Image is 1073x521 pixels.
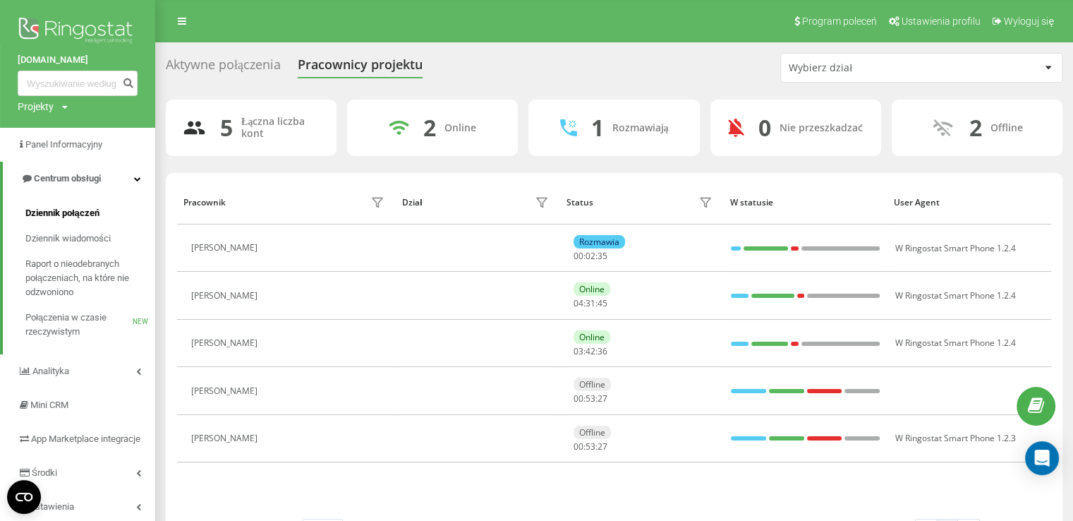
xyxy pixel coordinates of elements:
div: Wybierz dział [789,62,957,74]
span: Mini CRM [30,400,68,410]
div: Rozmawiają [612,122,669,134]
div: [PERSON_NAME] [191,338,261,348]
div: Pracownicy projektu [298,57,423,79]
span: Ustawienia profilu [902,16,981,27]
span: Raport o nieodebranych połączeniach, na które nie odzwoniono [25,257,148,299]
div: 0 [758,114,771,141]
div: Pracownik [183,198,226,208]
div: Online [444,122,476,134]
span: 27 [598,441,607,453]
div: [PERSON_NAME] [191,243,261,253]
span: App Marketplace integracje [31,433,140,444]
span: Analityka [32,366,69,376]
div: [PERSON_NAME] [191,386,261,396]
a: Dziennik wiadomości [25,226,155,251]
span: W Ringostat Smart Phone 1.2.4 [895,289,1016,301]
div: Projekty [18,100,54,114]
div: Aktywne połączenia [166,57,281,79]
div: Offline [574,378,611,391]
div: Łączna liczba kont [241,116,320,140]
div: Online [574,330,610,344]
span: Panel Informacyjny [25,139,102,150]
span: 53 [586,441,595,453]
a: Dziennik połączeń [25,200,155,226]
div: Status [566,198,593,208]
div: [PERSON_NAME] [191,433,261,443]
span: Wyloguj się [1004,16,1054,27]
span: W Ringostat Smart Phone 1.2.3 [895,432,1016,444]
div: : : [574,394,607,404]
img: Ringostat logo [18,14,138,49]
div: Online [574,282,610,296]
div: 2 [423,114,436,141]
span: W Ringostat Smart Phone 1.2.4 [895,242,1016,254]
span: 04 [574,297,583,309]
span: 00 [574,393,583,405]
span: 03 [574,345,583,357]
span: 31 [586,297,595,309]
div: Open Intercom Messenger [1025,441,1059,475]
a: [DOMAIN_NAME] [18,53,138,67]
a: Połączenia w czasie rzeczywistymNEW [25,305,155,345]
div: Rozmawia [574,235,625,248]
input: Wyszukiwanie według numeru [18,71,138,96]
span: 35 [598,250,607,262]
span: Program poleceń [802,16,877,27]
div: : : [574,347,607,357]
span: 42 [586,345,595,357]
div: Offline [574,426,611,439]
div: 1 [591,114,604,141]
div: Nie przeszkadzać [780,122,863,134]
div: : : [574,251,607,261]
span: 36 [598,345,607,357]
span: Połączenia w czasie rzeczywistym [25,311,133,339]
button: Open CMP widget [7,480,41,514]
span: Dziennik wiadomości [25,232,111,246]
div: User Agent [894,198,1044,208]
div: 2 [969,114,981,141]
a: Centrum obsługi [3,162,155,196]
div: W statusie [730,198,880,208]
span: Dziennik połączeń [25,206,99,220]
div: : : [574,442,607,452]
span: 00 [574,250,583,262]
span: 00 [574,441,583,453]
span: 27 [598,393,607,405]
a: Raport o nieodebranych połączeniach, na które nie odzwoniono [25,251,155,305]
div: : : [574,299,607,309]
span: 45 [598,297,607,309]
span: Centrum obsługi [34,173,101,184]
div: 5 [220,114,233,141]
span: 53 [586,393,595,405]
span: W Ringostat Smart Phone 1.2.4 [895,337,1016,349]
span: Ustawienia [30,501,74,512]
span: Środki [32,467,57,478]
div: [PERSON_NAME] [191,291,261,301]
div: Offline [990,122,1022,134]
span: 02 [586,250,595,262]
div: Dział [402,198,422,208]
